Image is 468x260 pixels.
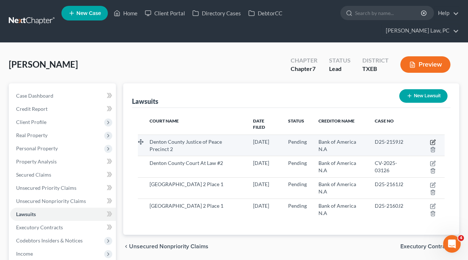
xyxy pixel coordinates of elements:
span: New Case [76,11,101,16]
a: Help [434,7,459,20]
span: Pending [288,203,307,209]
span: Codebtors Insiders & Notices [16,237,83,244]
span: 7 [312,65,316,72]
a: Secured Claims [10,168,116,181]
span: D25-2160J2 [375,203,403,209]
a: Home [110,7,141,20]
span: Bank of America N.A [318,139,356,152]
span: Pending [288,181,307,187]
span: D25-2159J2 [375,139,403,145]
span: Income [16,250,33,257]
i: chevron_left [123,244,129,249]
a: Directory Cases [189,7,245,20]
a: Property Analysis [10,155,116,168]
span: Client Profile [16,119,46,125]
a: Unsecured Priority Claims [10,181,116,195]
span: [DATE] [253,203,269,209]
div: Chapter [291,65,317,73]
div: Chapter [291,56,317,65]
div: Status [329,56,351,65]
span: Bank of America N.A [318,160,356,173]
span: Bank of America N.A [318,181,356,195]
span: Credit Report [16,106,48,112]
a: Lawsuits [10,208,116,221]
div: Lead [329,65,351,73]
span: Personal Property [16,145,58,151]
span: Status [288,118,304,124]
a: Client Portal [141,7,189,20]
span: Unsecured Nonpriority Claims [16,198,86,204]
a: Credit Report [10,102,116,116]
span: Unsecured Priority Claims [16,185,76,191]
span: Creditor Name [318,118,355,124]
button: Executory Contracts chevron_right [400,244,459,249]
span: Real Property [16,132,48,138]
button: chevron_left Unsecured Nonpriority Claims [123,244,208,249]
span: Denton County Court At Law #2 [150,160,223,166]
iframe: Intercom live chat [443,235,461,253]
a: DebtorCC [245,7,286,20]
a: Executory Contracts [10,221,116,234]
span: [GEOGRAPHIC_DATA] 2 Place 1 [150,203,223,209]
button: Preview [400,56,450,73]
span: Secured Claims [16,172,51,178]
span: Case Dashboard [16,93,53,99]
a: Unsecured Nonpriority Claims [10,195,116,208]
div: TXEB [362,65,389,73]
span: Court Name [150,118,179,124]
span: Date Filed [253,118,265,130]
span: Lawsuits [16,211,36,217]
span: Denton County Justice of Peace Precinct 2 [150,139,222,152]
span: Executory Contracts [400,244,453,249]
div: Lawsuits [132,97,158,106]
button: New Lawsuit [399,89,448,103]
input: Search by name... [355,6,422,20]
a: Case Dashboard [10,89,116,102]
span: [DATE] [253,181,269,187]
span: 4 [458,235,464,241]
div: District [362,56,389,65]
span: [PERSON_NAME] [9,59,78,69]
span: Bank of America N.A [318,203,356,216]
span: Property Analysis [16,158,57,165]
span: [DATE] [253,160,269,166]
span: [DATE] [253,139,269,145]
span: Case No [375,118,394,124]
span: Pending [288,160,307,166]
span: Executory Contracts [16,224,63,230]
span: CV-2025-03126 [375,160,397,173]
span: D25-2161J2 [375,181,403,187]
a: [PERSON_NAME] Law, PC [382,24,459,37]
span: [GEOGRAPHIC_DATA] 2 Place 1 [150,181,223,187]
span: Pending [288,139,307,145]
span: Unsecured Nonpriority Claims [129,244,208,249]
